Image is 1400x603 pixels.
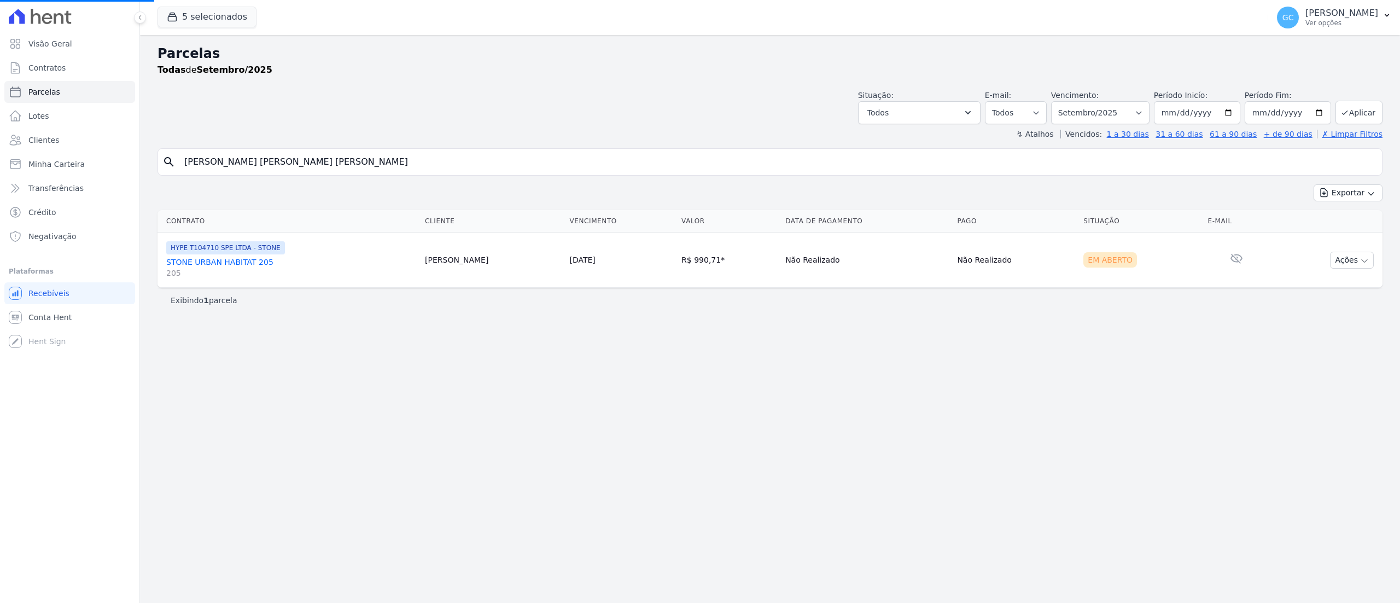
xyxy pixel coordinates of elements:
button: Aplicar [1335,101,1382,124]
label: Período Fim: [1245,90,1331,101]
label: Vencidos: [1060,130,1102,138]
h2: Parcelas [157,44,1382,63]
span: GC [1282,14,1294,21]
td: Não Realizado [781,233,953,288]
td: R$ 990,71 [677,233,781,288]
th: Valor [677,210,781,233]
div: Em Aberto [1083,252,1137,268]
a: Parcelas [4,81,135,103]
a: Contratos [4,57,135,79]
th: E-mail [1204,210,1270,233]
strong: Setembro/2025 [197,65,272,75]
input: Buscar por nome do lote ou do cliente [178,151,1378,173]
button: GC [PERSON_NAME] Ver opções [1268,2,1400,33]
th: Contrato [157,210,421,233]
span: Contratos [28,62,66,73]
a: Conta Hent [4,306,135,328]
span: Parcelas [28,86,60,97]
button: Todos [858,101,981,124]
span: Visão Geral [28,38,72,49]
p: Exibindo parcela [171,295,237,306]
strong: Todas [157,65,186,75]
a: 61 a 90 dias [1210,130,1257,138]
span: Crédito [28,207,56,218]
label: Vencimento: [1051,91,1099,100]
p: de [157,63,272,77]
span: Negativação [28,231,77,242]
th: Cliente [421,210,565,233]
span: Lotes [28,111,49,121]
a: Transferências [4,177,135,199]
button: Exportar [1314,184,1382,201]
a: Crédito [4,201,135,223]
td: Não Realizado [953,233,1079,288]
th: Data de Pagamento [781,210,953,233]
div: Plataformas [9,265,131,278]
span: HYPE T104710 SPE LTDA - STONE [166,241,285,254]
a: 31 a 60 dias [1156,130,1203,138]
label: E-mail: [985,91,1012,100]
b: 1 [203,296,209,305]
a: Lotes [4,105,135,127]
a: + de 90 dias [1264,130,1312,138]
button: 5 selecionados [157,7,256,27]
span: Todos [867,106,889,119]
a: Negativação [4,225,135,247]
a: Recebíveis [4,282,135,304]
p: Ver opções [1305,19,1378,27]
span: Clientes [28,135,59,146]
a: Minha Carteira [4,153,135,175]
span: 205 [166,268,416,279]
span: Transferências [28,183,84,194]
button: Ações [1330,252,1374,269]
p: [PERSON_NAME] [1305,8,1378,19]
a: [DATE] [569,256,595,264]
a: Visão Geral [4,33,135,55]
label: ↯ Atalhos [1016,130,1053,138]
a: 1 a 30 dias [1107,130,1149,138]
label: Período Inicío: [1154,91,1207,100]
span: Conta Hent [28,312,72,323]
th: Pago [953,210,1079,233]
a: Clientes [4,129,135,151]
a: ✗ Limpar Filtros [1317,130,1382,138]
th: Vencimento [565,210,677,233]
label: Situação: [858,91,894,100]
span: Recebíveis [28,288,69,299]
span: Minha Carteira [28,159,85,170]
i: search [162,155,176,169]
td: [PERSON_NAME] [421,233,565,288]
th: Situação [1079,210,1203,233]
a: STONE URBAN HABITAT 205205 [166,257,416,279]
